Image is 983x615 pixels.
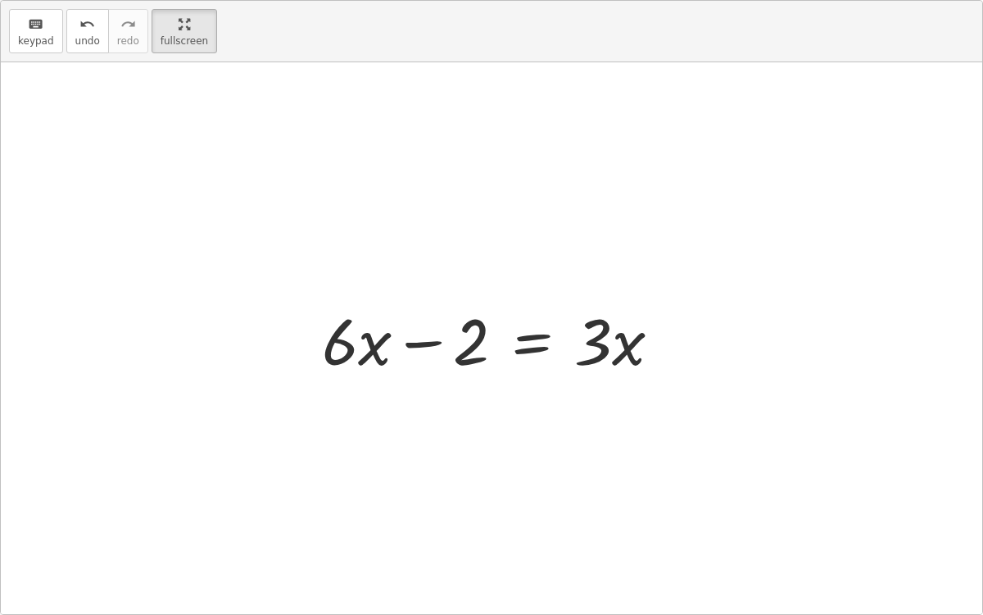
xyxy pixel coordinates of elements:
[9,9,63,53] button: keyboardkeypad
[66,9,109,53] button: undoundo
[120,15,136,34] i: redo
[117,35,139,47] span: redo
[108,9,148,53] button: redoredo
[161,35,208,47] span: fullscreen
[18,35,54,47] span: keypad
[75,35,100,47] span: undo
[152,9,217,53] button: fullscreen
[79,15,95,34] i: undo
[28,15,43,34] i: keyboard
